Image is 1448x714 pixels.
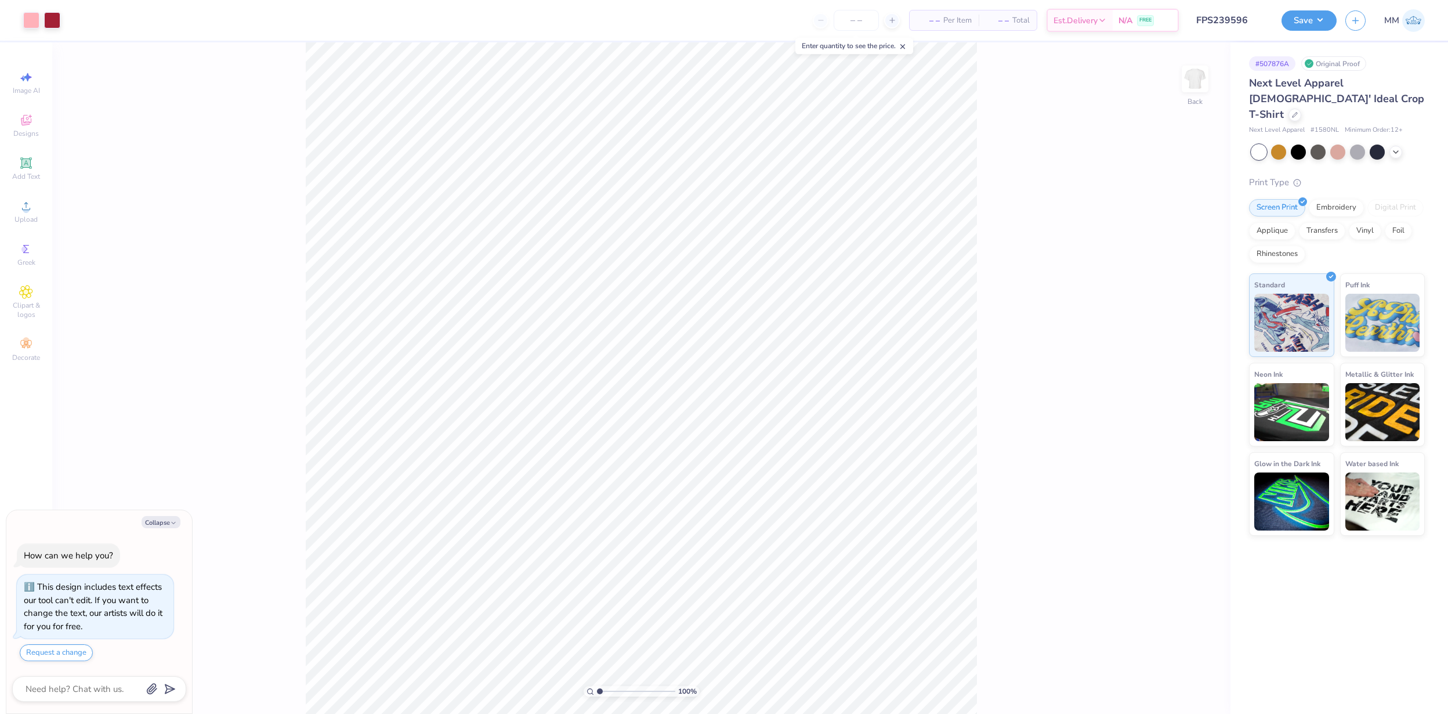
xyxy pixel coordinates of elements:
span: Minimum Order: 12 + [1345,125,1403,135]
span: Water based Ink [1345,457,1399,470]
span: Designs [13,129,39,138]
span: Clipart & logos [6,301,46,319]
div: How can we help you? [24,550,113,561]
span: – – [917,15,940,27]
div: Foil [1385,222,1412,240]
input: – – [834,10,879,31]
div: Digital Print [1367,199,1424,217]
span: – – [986,15,1009,27]
span: Next Level Apparel [1249,125,1305,135]
img: Manolo Mariano [1402,9,1425,32]
button: Collapse [142,516,180,528]
span: Puff Ink [1345,279,1370,291]
span: Next Level Apparel [DEMOGRAPHIC_DATA]' Ideal Crop T-Shirt [1249,76,1424,121]
span: FREE [1139,16,1152,24]
div: Original Proof [1301,56,1366,71]
span: Total [1012,15,1030,27]
div: Vinyl [1349,222,1381,240]
div: This design includes text effects our tool can't edit. If you want to change the text, our artist... [24,581,162,632]
span: Decorate [12,353,40,362]
img: Standard [1254,294,1329,352]
span: N/A [1118,15,1132,27]
span: Metallic & Glitter Ink [1345,368,1414,380]
div: Print Type [1249,176,1425,189]
span: 100 % [678,686,697,697]
img: Glow in the Dark Ink [1254,473,1329,531]
img: Neon Ink [1254,383,1329,441]
div: # 507876A [1249,56,1295,71]
input: Untitled Design [1188,9,1273,32]
span: Glow in the Dark Ink [1254,457,1320,470]
span: Greek [17,258,35,267]
div: Applique [1249,222,1295,240]
a: MM [1384,9,1425,32]
div: Enter quantity to see the price. [795,38,913,54]
div: Back [1188,96,1203,107]
img: Puff Ink [1345,294,1420,352]
div: Embroidery [1309,199,1364,217]
button: Save [1282,10,1337,31]
img: Back [1183,67,1207,91]
div: Rhinestones [1249,246,1305,263]
div: Screen Print [1249,199,1305,217]
span: Image AI [13,86,40,95]
span: Per Item [943,15,972,27]
span: MM [1384,14,1399,27]
span: Neon Ink [1254,368,1283,380]
span: # 1580NL [1311,125,1339,135]
span: Est. Delivery [1054,15,1098,27]
div: Transfers [1299,222,1345,240]
button: Request a change [20,644,93,661]
img: Metallic & Glitter Ink [1345,383,1420,441]
span: Standard [1254,279,1285,291]
img: Water based Ink [1345,473,1420,531]
span: Add Text [12,172,40,181]
span: Upload [15,215,38,224]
